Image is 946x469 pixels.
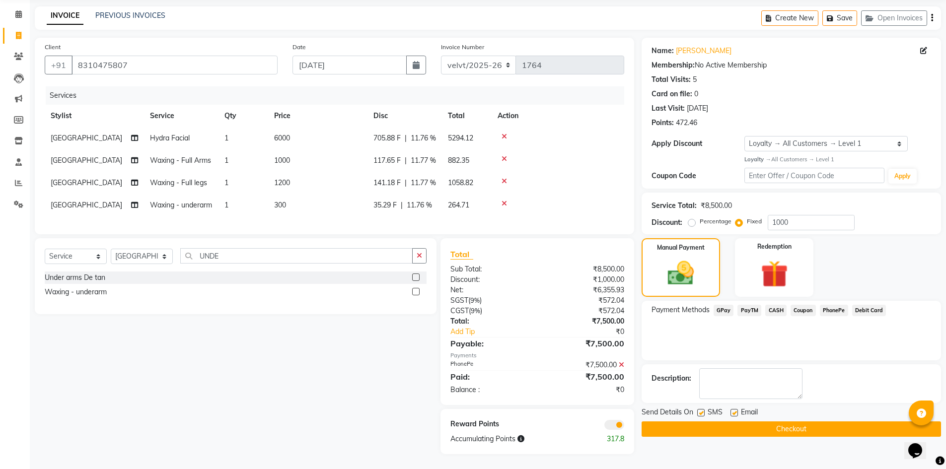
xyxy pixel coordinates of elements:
span: PayTM [737,305,761,316]
span: | [405,133,407,143]
div: Service Total: [652,201,697,211]
div: Reward Points [443,419,537,430]
button: Checkout [642,421,941,437]
strong: Loyalty → [744,156,771,163]
span: 11.76 % [407,200,432,210]
span: 264.71 [448,201,469,209]
span: Send Details On [642,407,693,419]
span: Waxing - Full Arms [150,156,211,165]
div: ₹7,500.00 [537,337,632,349]
div: Total: [443,316,537,327]
div: ₹572.04 [537,295,632,306]
span: Coupon [791,305,816,316]
div: ₹8,500.00 [537,264,632,274]
th: Qty [218,105,268,127]
span: 1 [224,201,228,209]
div: All Customers → Level 1 [744,155,931,164]
label: Client [45,43,61,52]
div: ₹572.04 [537,306,632,316]
div: Description: [652,373,691,384]
div: Payable: [443,337,537,349]
span: 141.18 F [373,178,401,188]
button: +91 [45,56,73,74]
span: 300 [274,201,286,209]
div: ( ) [443,306,537,316]
div: ₹7,500.00 [537,316,632,327]
th: Price [268,105,367,127]
span: | [401,200,403,210]
span: 35.29 F [373,200,397,210]
div: Membership: [652,60,695,70]
span: | [405,178,407,188]
span: Payment Methods [652,305,710,315]
div: Services [46,86,632,105]
div: Name: [652,46,674,56]
span: [GEOGRAPHIC_DATA] [51,134,122,142]
span: CGST [450,306,469,315]
div: 472.46 [676,118,697,128]
span: 1 [224,178,228,187]
div: Waxing - underarm [45,287,107,297]
div: Accumulating Points [443,434,584,444]
label: Percentage [700,217,731,226]
button: Apply [888,169,917,184]
span: [GEOGRAPHIC_DATA] [51,156,122,165]
button: Open Invoices [861,10,927,26]
a: PREVIOUS INVOICES [95,11,165,20]
th: Disc [367,105,442,127]
span: 1200 [274,178,290,187]
div: Card on file: [652,89,692,99]
span: 882.35 [448,156,469,165]
span: PhonePe [820,305,848,316]
span: 1 [224,156,228,165]
a: [PERSON_NAME] [676,46,731,56]
div: Net: [443,285,537,295]
span: | [405,155,407,166]
span: Debit Card [852,305,886,316]
span: 5294.12 [448,134,473,142]
div: No Active Membership [652,60,931,70]
button: Save [822,10,857,26]
div: ₹0 [537,385,632,395]
span: 705.88 F [373,133,401,143]
div: Coupon Code [652,171,745,181]
th: Total [442,105,492,127]
div: [DATE] [687,103,708,114]
a: INVOICE [47,7,83,25]
div: Discount: [443,274,537,285]
span: 1000 [274,156,290,165]
span: [GEOGRAPHIC_DATA] [51,178,122,187]
img: _gift.svg [752,257,797,291]
th: Stylist [45,105,144,127]
div: Balance : [443,385,537,395]
div: 0 [694,89,698,99]
span: SGST [450,296,468,305]
span: Total [450,249,473,260]
span: 1 [224,134,228,142]
span: 11.77 % [411,178,436,188]
label: Fixed [747,217,762,226]
div: 317.8 [584,434,632,444]
div: ₹8,500.00 [701,201,732,211]
div: ₹1,000.00 [537,274,632,285]
div: ( ) [443,295,537,306]
div: ₹7,500.00 [537,371,632,383]
span: 9% [471,307,480,315]
iframe: chat widget [904,429,936,459]
div: Points: [652,118,674,128]
span: Email [741,407,758,419]
div: Paid: [443,371,537,383]
span: SMS [708,407,723,419]
span: Waxing - Full legs [150,178,207,187]
span: 9% [470,296,480,304]
div: Discount: [652,217,682,228]
label: Date [292,43,306,52]
div: PhonePe [443,360,537,370]
button: Create New [761,10,818,26]
div: Payments [450,351,624,360]
span: GPay [714,305,734,316]
div: Last Visit: [652,103,685,114]
div: Under arms De tan [45,272,105,283]
span: CASH [765,305,787,316]
div: Sub Total: [443,264,537,274]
